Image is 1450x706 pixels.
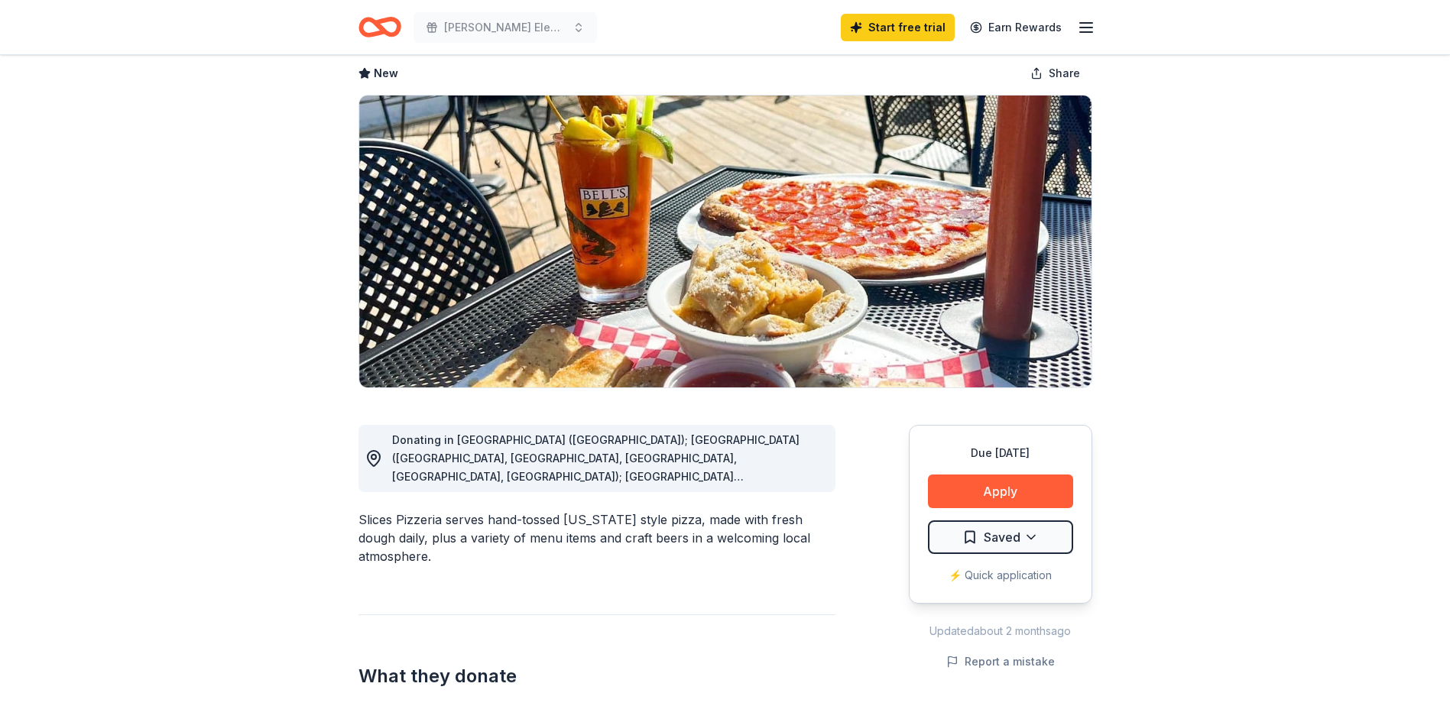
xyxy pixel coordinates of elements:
[358,9,401,45] a: Home
[374,64,398,83] span: New
[928,444,1073,462] div: Due [DATE]
[928,474,1073,508] button: Apply
[358,664,835,688] h2: What they donate
[946,653,1055,671] button: Report a mistake
[414,12,597,43] button: [PERSON_NAME] Elementary PTA
[358,510,835,565] div: Slices Pizzeria serves hand-tossed [US_STATE] style pizza, made with fresh dough daily, plus a va...
[909,622,1092,640] div: Updated about 2 months ago
[928,520,1073,554] button: Saved
[359,96,1092,387] img: Image for Slices Pizzeria
[1049,64,1080,83] span: Share
[444,18,566,37] span: [PERSON_NAME] Elementary PTA
[984,527,1020,547] span: Saved
[928,566,1073,585] div: ⚡️ Quick application
[841,14,955,41] a: Start free trial
[1018,58,1092,89] button: Share
[961,14,1071,41] a: Earn Rewards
